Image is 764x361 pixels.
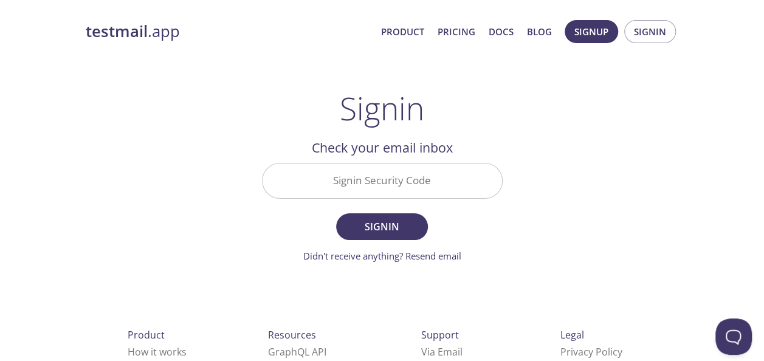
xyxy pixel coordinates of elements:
a: Blog [527,24,552,40]
a: How it works [128,345,187,359]
h1: Signin [340,90,424,126]
button: Signin [624,20,676,43]
strong: testmail [86,21,148,42]
a: Docs [489,24,514,40]
button: Signup [565,20,618,43]
iframe: Help Scout Beacon - Open [715,318,752,355]
span: Resources [268,328,316,342]
span: Legal [560,328,584,342]
a: GraphQL API [268,345,326,359]
a: Privacy Policy [560,345,622,359]
a: Via Email [421,345,463,359]
span: Signup [574,24,608,40]
a: testmail.app [86,21,371,42]
h2: Check your email inbox [262,137,503,158]
button: Signin [336,213,427,240]
span: Support [421,328,459,342]
span: Signin [634,24,666,40]
a: Product [381,24,424,40]
a: Didn't receive anything? Resend email [303,250,461,262]
span: Signin [349,218,414,235]
a: Pricing [438,24,475,40]
span: Product [128,328,165,342]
